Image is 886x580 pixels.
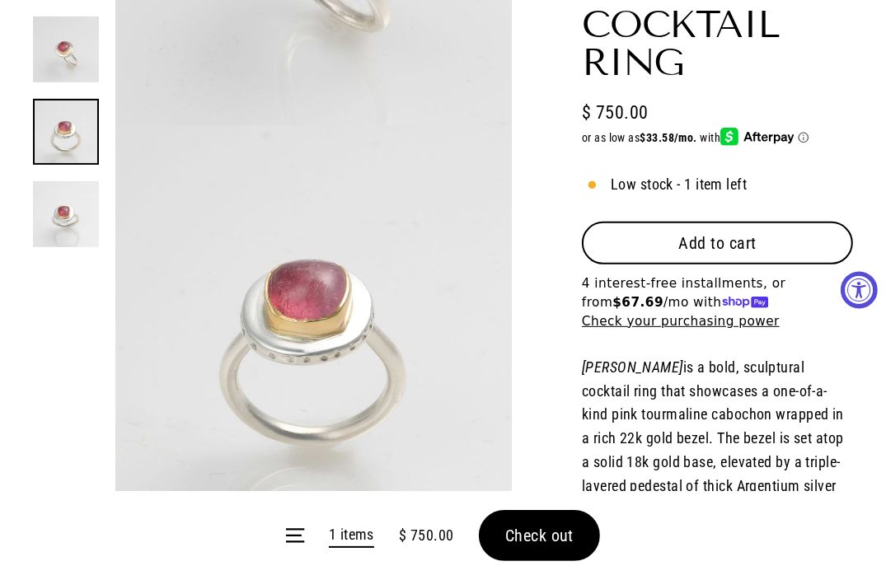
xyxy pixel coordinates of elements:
[841,272,878,309] button: Accessibility Widget, click to open
[611,173,747,197] span: Low stock - 1 item left
[582,358,683,376] em: [PERSON_NAME]
[582,222,853,264] button: Add to cart
[33,16,99,82] img: Josefina – Pink Tourmaline Gold and Silver Statement Cocktail Ring
[582,358,844,565] span: is a bold, sculptural cocktail ring that showcases a one-of-a-kind pink tourmaline cabochon wrapp...
[399,524,454,548] span: $ 750.00
[678,233,757,253] span: Add to cart
[329,523,374,549] a: 1 items
[33,181,99,247] img: Josefina – Pink Tourmaline Gold and Silver Statement Cocktail Ring
[582,98,649,127] span: $ 750.00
